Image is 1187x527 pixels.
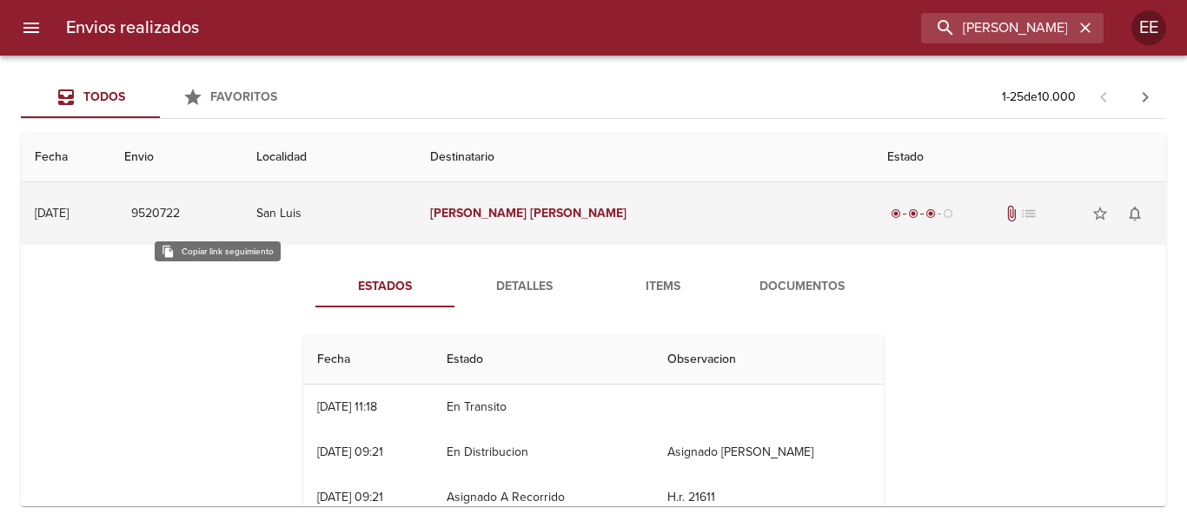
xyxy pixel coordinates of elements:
[433,475,654,520] td: Asignado A Recorrido
[210,89,277,104] span: Favoritos
[1003,205,1020,222] span: Tiene documentos adjuntos
[131,203,180,225] span: 9520722
[653,475,884,520] td: H.r. 21611
[83,89,125,104] span: Todos
[66,14,199,42] h6: Envios realizados
[303,335,433,385] th: Fecha
[21,133,110,182] th: Fecha
[873,133,1166,182] th: Estado
[887,205,957,222] div: En viaje
[21,76,299,118] div: Tabs Envios
[530,206,627,221] em: [PERSON_NAME]
[943,208,953,219] span: radio_button_unchecked
[317,445,383,459] div: [DATE] 09:21
[1124,76,1166,118] span: Pagina siguiente
[326,276,444,298] span: Estados
[925,208,936,219] span: radio_button_checked
[35,206,69,221] div: [DATE]
[1131,10,1166,45] div: EE
[1083,196,1117,231] button: Agregar a favoritos
[1091,205,1109,222] span: star_border
[430,206,527,221] em: [PERSON_NAME]
[10,7,52,49] button: menu
[908,208,918,219] span: radio_button_checked
[433,385,654,430] td: En Transito
[891,208,901,219] span: radio_button_checked
[315,266,872,307] div: Tabs detalle de guia
[921,13,1074,43] input: buscar
[1020,205,1038,222] span: No tiene pedido asociado
[1117,196,1152,231] button: Activar notificaciones
[110,133,242,182] th: Envio
[1083,88,1124,105] span: Pagina anterior
[653,430,884,475] td: Asignado [PERSON_NAME]
[433,430,654,475] td: En Distribucion
[433,335,654,385] th: Estado
[465,276,583,298] span: Detalles
[1126,205,1144,222] span: notifications_none
[653,335,884,385] th: Observacion
[317,490,383,504] div: [DATE] 09:21
[1002,89,1076,106] p: 1 - 25 de 10.000
[604,276,722,298] span: Items
[242,182,416,245] td: San Luis
[124,198,187,230] button: 9520722
[743,276,861,298] span: Documentos
[1131,10,1166,45] div: Abrir información de usuario
[416,133,873,182] th: Destinatario
[242,133,416,182] th: Localidad
[317,399,377,414] div: [DATE] 11:18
